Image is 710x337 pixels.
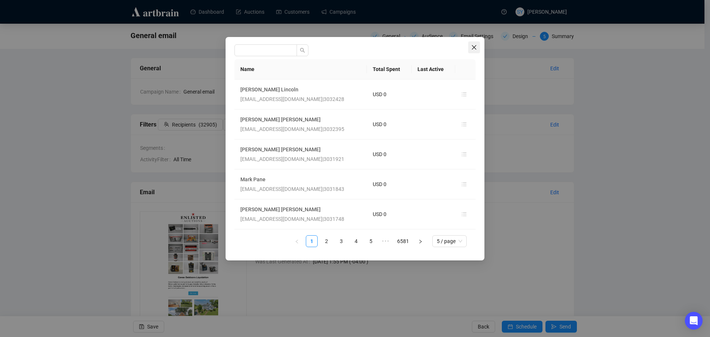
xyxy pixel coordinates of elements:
span: search [300,48,305,53]
a: 6581 [395,236,411,247]
li: 2 [321,235,332,247]
button: unordered-list [461,88,467,100]
button: unordered-list [461,208,467,220]
li: 5 [365,235,377,247]
li: Next Page [415,235,426,247]
span: USD 0 [373,121,386,127]
button: right [415,235,426,247]
div: [EMAIL_ADDRESS][DOMAIN_NAME] | 3032428 [240,95,361,103]
div: Page Size [432,235,467,247]
a: [PERSON_NAME] [PERSON_NAME] [240,206,321,212]
span: USD 0 [373,211,386,217]
a: 2 [321,236,332,247]
span: USD 0 [373,151,386,157]
li: 6581 [395,235,412,247]
span: left [295,239,299,244]
a: [PERSON_NAME] [PERSON_NAME] [240,117,321,122]
a: 3 [336,236,347,247]
span: USD 0 [373,181,386,187]
button: Close [468,41,480,53]
a: 4 [351,236,362,247]
button: unordered-list [461,148,467,160]
th: Last Active [412,59,455,80]
button: unordered-list [461,178,467,190]
div: [EMAIL_ADDRESS][DOMAIN_NAME] | 3032395 [240,125,361,133]
div: [EMAIL_ADDRESS][DOMAIN_NAME] | 3031748 [240,215,361,223]
li: Previous Page [291,235,303,247]
a: [PERSON_NAME] Lincoln [240,87,298,92]
button: left [291,235,303,247]
span: ••• [380,235,392,247]
th: Name [234,59,367,80]
li: 1 [306,235,318,247]
a: 1 [306,236,317,247]
th: Total Spent [367,59,412,80]
span: 5 / page [437,236,462,247]
span: close [471,44,477,50]
a: Mark Pane [240,176,266,182]
a: [PERSON_NAME] [PERSON_NAME] [240,146,321,152]
a: 5 [365,236,376,247]
div: [EMAIL_ADDRESS][DOMAIN_NAME] | 3031843 [240,185,361,193]
div: [EMAIL_ADDRESS][DOMAIN_NAME] | 3031921 [240,155,361,163]
li: 4 [350,235,362,247]
button: unordered-list [461,118,467,130]
li: Next 5 Pages [380,235,392,247]
div: Open Intercom Messenger [685,312,703,330]
span: right [418,239,423,244]
span: USD 0 [373,91,386,97]
li: 3 [335,235,347,247]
